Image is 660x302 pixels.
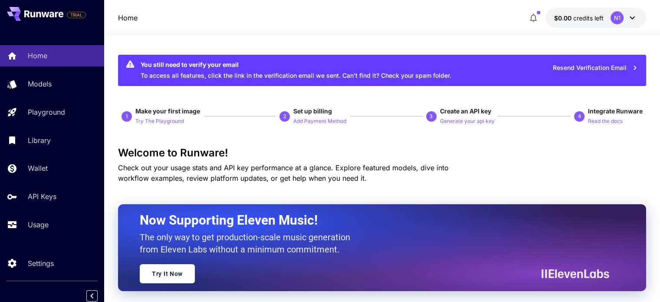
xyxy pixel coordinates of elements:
[140,264,195,283] a: Try It Now
[28,191,56,202] p: API Keys
[67,10,86,20] span: Add your payment card to enable full platform functionality.
[440,117,495,126] p: Generate your api key
[118,163,449,183] span: Check out your usage stats and API key performance at a glance. Explore featured models, dive int...
[573,14,604,22] span: credits left
[28,50,47,61] p: Home
[28,135,51,146] p: Library
[28,107,65,117] p: Playground
[28,79,52,89] p: Models
[588,117,623,126] p: Read the docs
[611,11,624,24] div: N1
[67,12,85,18] span: TRIAL
[588,116,623,126] button: Read the docs
[140,231,357,256] p: The only way to get production-scale music generation from Eleven Labs without a minimum commitment.
[28,258,54,269] p: Settings
[554,13,604,23] div: $0.00
[293,116,346,126] button: Add Payment Method
[293,107,332,115] span: Set up billing
[125,113,128,120] p: 1
[135,117,184,126] p: Try The Playground
[28,163,48,173] p: Wallet
[141,60,451,69] div: You still need to verify your email
[588,107,643,115] span: Integrate Runware
[430,113,433,120] p: 3
[293,117,346,126] p: Add Payment Method
[135,116,184,126] button: Try The Playground
[118,13,138,23] a: Home
[283,113,286,120] p: 2
[118,13,138,23] nav: breadcrumb
[440,107,491,115] span: Create an API key
[28,219,49,230] p: Usage
[86,290,98,302] button: Collapse sidebar
[135,107,200,115] span: Make your first image
[545,8,646,28] button: $0.00N1
[440,116,495,126] button: Generate your api key
[141,57,451,83] div: To access all features, click the link in the verification email we sent. Can’t find it? Check yo...
[140,212,603,229] h2: Now Supporting Eleven Music!
[554,14,573,22] span: $0.00
[548,59,643,77] button: Resend Verification Email
[578,113,581,120] p: 4
[118,147,646,159] h3: Welcome to Runware!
